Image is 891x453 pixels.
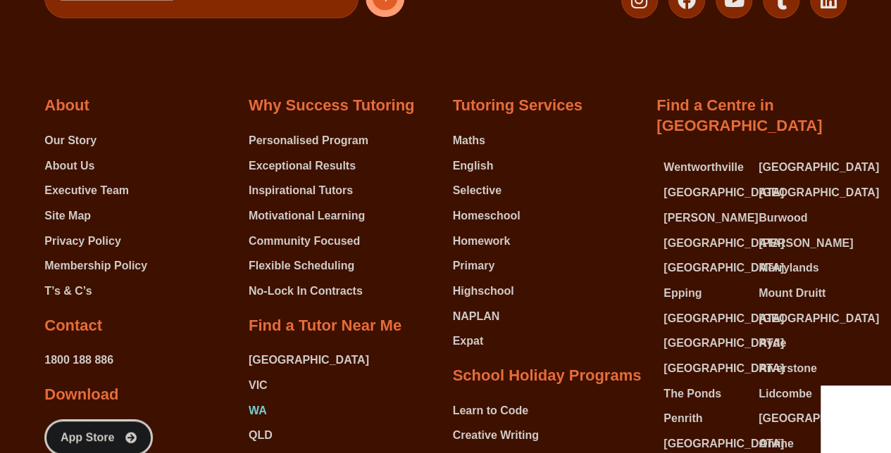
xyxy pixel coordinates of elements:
[759,358,840,379] a: Riverstone
[663,283,702,304] span: Epping
[44,385,118,405] h2: Download
[663,358,784,379] span: [GEOGRAPHIC_DATA]
[759,257,818,279] span: Merrylands
[453,130,521,151] a: Maths
[663,208,744,229] a: [PERSON_NAME]
[821,385,891,453] iframe: Chat Widget
[249,231,368,252] a: Community Focused
[759,333,786,354] span: Ryde
[249,375,268,396] span: VIC
[663,333,784,354] span: [GEOGRAPHIC_DATA]
[453,180,501,201] span: Selective
[663,208,758,229] span: [PERSON_NAME]
[249,231,360,252] span: Community Focused
[663,257,784,279] span: [GEOGRAPHIC_DATA]
[663,408,702,429] span: Penrith
[663,157,744,178] a: Wentworthville
[759,233,840,254] a: [PERSON_NAME]
[663,233,744,254] a: [GEOGRAPHIC_DATA]
[663,408,744,429] a: Penrith
[453,96,582,116] h2: Tutoring Services
[453,400,540,421] a: Learn to Code
[44,205,91,226] span: Site Map
[759,308,840,329] a: [GEOGRAPHIC_DATA]
[249,425,273,446] span: QLD
[759,383,840,404] a: Lidcombe
[663,182,784,203] span: [GEOGRAPHIC_DATA]
[249,425,369,446] a: QLD
[656,96,822,134] a: Find a Centre in [GEOGRAPHIC_DATA]
[249,96,415,116] h2: Why Success Tutoring
[453,255,521,276] a: Primary
[453,155,494,177] span: English
[453,400,529,421] span: Learn to Code
[249,350,369,371] a: [GEOGRAPHIC_DATA]
[44,350,113,371] span: 1800 188 886
[453,180,521,201] a: Selective
[663,308,744,329] a: [GEOGRAPHIC_DATA]
[249,375,369,396] a: VIC
[759,333,840,354] a: Ryde
[759,308,879,329] span: [GEOGRAPHIC_DATA]
[453,155,521,177] a: English
[249,316,401,336] h2: Find a Tutor Near Me
[453,231,521,252] a: Homework
[44,180,147,201] a: Executive Team
[663,308,784,329] span: [GEOGRAPHIC_DATA]
[249,205,365,226] span: Motivational Learning
[759,408,840,429] a: [GEOGRAPHIC_DATA]
[61,432,114,443] span: App Store
[453,130,485,151] span: Maths
[249,155,368,177] a: Exceptional Results
[44,130,147,151] a: Our Story
[44,180,129,201] span: Executive Team
[759,182,840,203] a: [GEOGRAPHIC_DATA]
[759,157,879,178] span: [GEOGRAPHIC_DATA]
[249,130,368,151] a: Personalised Program
[44,96,89,116] h2: About
[44,130,96,151] span: Our Story
[44,231,121,252] span: Privacy Policy
[663,358,744,379] a: [GEOGRAPHIC_DATA]
[453,366,642,386] h2: School Holiday Programs
[44,155,147,177] a: About Us
[759,233,853,254] span: [PERSON_NAME]
[249,205,368,226] a: Motivational Learning
[249,400,267,421] span: WA
[453,255,495,276] span: Primary
[663,383,721,404] span: The Ponds
[759,283,840,304] a: Mount Druitt
[44,205,147,226] a: Site Map
[663,257,744,279] a: [GEOGRAPHIC_DATA]
[453,331,484,352] span: Expat
[249,281,363,302] span: No-Lock In Contracts
[44,255,147,276] a: Membership Policy
[663,283,744,304] a: Epping
[759,208,807,229] span: Burwood
[249,155,356,177] span: Exceptional Results
[44,316,102,336] h2: Contact
[759,383,812,404] span: Lidcombe
[44,231,147,252] a: Privacy Policy
[453,306,500,327] span: NAPLAN
[44,281,92,302] span: T’s & C’s
[249,180,353,201] span: Inspirational Tutors
[453,425,539,446] span: Creative Writing
[759,283,825,304] span: Mount Druitt
[453,331,521,352] a: Expat
[453,205,521,226] a: Homeschool
[663,333,744,354] a: [GEOGRAPHIC_DATA]
[759,182,879,203] span: [GEOGRAPHIC_DATA]
[249,400,369,421] a: WA
[453,425,540,446] a: Creative Writing
[249,281,368,302] a: No-Lock In Contracts
[453,306,521,327] a: NAPLAN
[249,255,354,276] span: Flexible Scheduling
[453,231,511,252] span: Homework
[249,255,368,276] a: Flexible Scheduling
